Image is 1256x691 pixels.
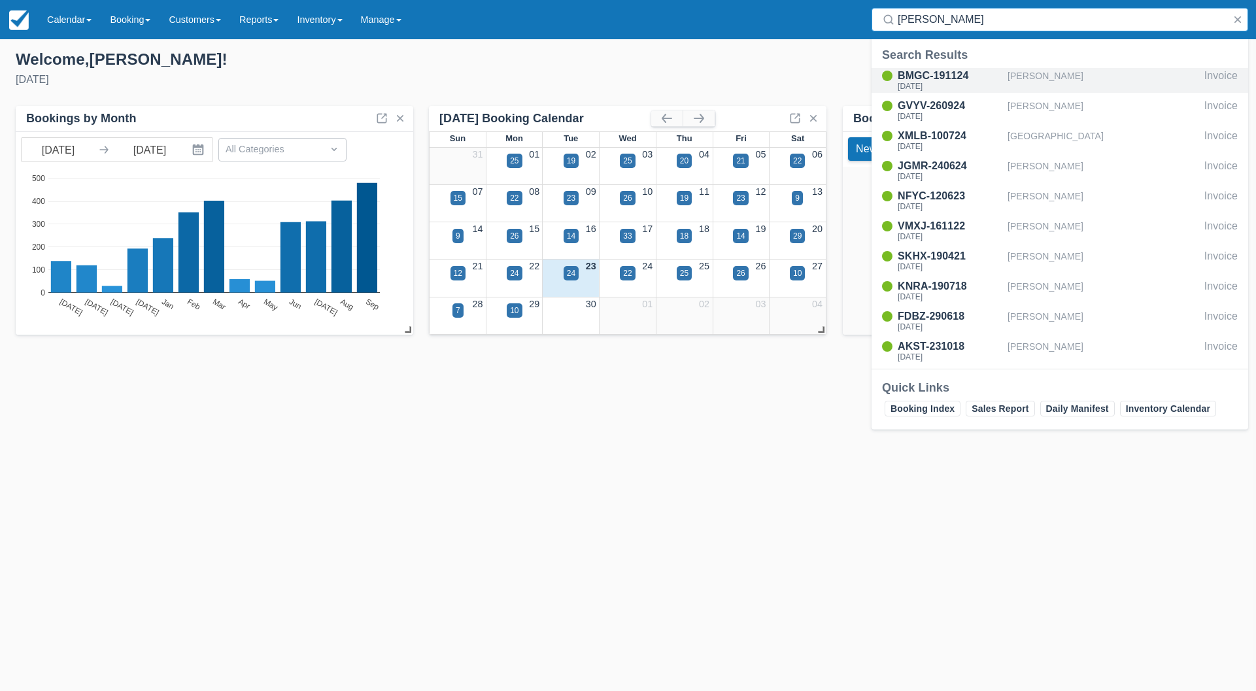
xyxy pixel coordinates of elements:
div: Invoice [1204,98,1238,123]
div: 21 [736,155,745,167]
a: 29 [529,299,539,309]
a: 02 [586,149,596,160]
a: Daily Manifest [1040,401,1115,416]
div: Invoice [1204,278,1238,303]
div: 24 [510,267,518,279]
div: XMLB-100724 [898,128,1002,144]
a: 31 [473,149,483,160]
div: [DATE] [898,293,1002,301]
div: [DATE] [898,263,1002,271]
div: [PERSON_NAME] [1008,309,1199,333]
a: Booking Index [885,401,960,416]
a: 05 [755,149,766,160]
div: Invoice [1204,128,1238,153]
div: Invoice [1204,218,1238,243]
a: 03 [755,299,766,309]
div: Invoice [1204,188,1238,213]
a: 28 [473,299,483,309]
div: 10 [793,267,802,279]
span: Mon [505,133,523,143]
div: VMXJ-161122 [898,218,1002,234]
a: KNRA-190718[DATE][PERSON_NAME]Invoice [872,278,1248,303]
a: 22 [529,261,539,271]
div: 20 [680,155,688,167]
a: 27 [812,261,823,271]
div: 26 [510,230,518,242]
div: [DATE] [898,82,1002,90]
a: 03 [642,149,653,160]
div: [DATE] [898,173,1002,180]
div: Search Results [882,47,1238,63]
button: Interact with the calendar and add the check-in date for your trip. [186,138,212,161]
div: 9 [795,192,800,204]
button: New 0 [848,137,894,161]
a: 14 [473,224,483,234]
a: 06 [812,149,823,160]
a: JGMR-240624[DATE][PERSON_NAME]Invoice [872,158,1248,183]
div: 23 [567,192,575,204]
div: Bookings by Month [26,111,137,126]
div: [PERSON_NAME] [1008,68,1199,93]
a: 08 [529,186,539,197]
span: Sat [791,133,804,143]
div: [DATE] [898,203,1002,211]
a: Sales Report [966,401,1034,416]
div: Invoice [1204,248,1238,273]
input: End Date [113,138,186,161]
div: Invoice [1204,309,1238,333]
a: 15 [529,224,539,234]
div: 26 [736,267,745,279]
div: 25 [680,267,688,279]
div: FDBZ-290618 [898,309,1002,324]
a: 24 [642,261,653,271]
div: [DATE] [898,143,1002,150]
div: [DATE] Booking Calendar [439,111,651,126]
a: 12 [755,186,766,197]
a: 02 [699,299,709,309]
div: Quick Links [882,380,1238,396]
a: 21 [473,261,483,271]
div: 26 [623,192,632,204]
a: 07 [473,186,483,197]
div: Bookings by Month [853,111,964,126]
div: BMGC-191124 [898,68,1002,84]
div: 33 [623,230,632,242]
div: NFYC-120623 [898,188,1002,204]
div: [DATE] [898,323,1002,331]
div: [GEOGRAPHIC_DATA] [1008,128,1199,153]
span: Thu [677,133,692,143]
div: 14 [567,230,575,242]
div: 24 [567,267,575,279]
div: 25 [623,155,632,167]
div: [PERSON_NAME] [1008,248,1199,273]
a: SKHX-190421[DATE][PERSON_NAME]Invoice [872,248,1248,273]
a: 11 [699,186,709,197]
div: [PERSON_NAME] [1008,339,1199,363]
span: Sun [450,133,466,143]
div: [DATE] [898,112,1002,120]
a: 04 [812,299,823,309]
div: JGMR-240624 [898,158,1002,174]
div: AKST-231018 [898,339,1002,354]
a: 18 [699,224,709,234]
div: Invoice [1204,158,1238,183]
a: FDBZ-290618[DATE][PERSON_NAME]Invoice [872,309,1248,333]
span: Dropdown icon [328,143,341,156]
a: 25 [699,261,709,271]
a: 04 [699,149,709,160]
div: 14 [736,230,745,242]
div: [PERSON_NAME] [1008,188,1199,213]
div: [PERSON_NAME] [1008,98,1199,123]
img: checkfront-main-nav-mini-logo.png [9,10,29,30]
div: 19 [680,192,688,204]
div: KNRA-190718 [898,278,1002,294]
a: 26 [755,261,766,271]
a: 17 [642,224,653,234]
div: 25 [510,155,518,167]
span: Fri [736,133,747,143]
div: GVYV-260924 [898,98,1002,114]
a: Inventory Calendar [1120,401,1216,416]
div: [DATE] [898,233,1002,241]
div: 15 [454,192,462,204]
div: 22 [510,192,518,204]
